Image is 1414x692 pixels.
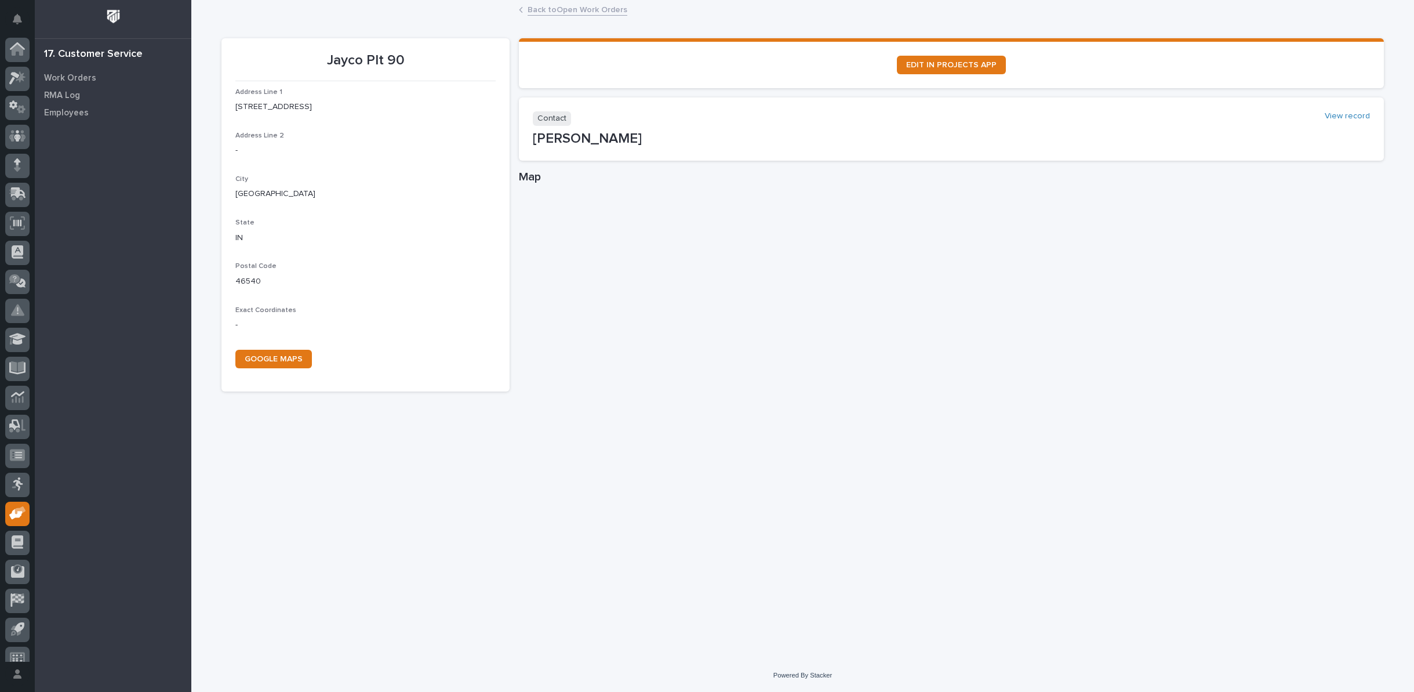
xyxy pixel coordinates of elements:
[35,86,191,104] a: RMA Log
[528,2,627,16] a: Back toOpen Work Orders
[235,52,496,69] p: Jayco Plt 90
[235,176,248,183] span: City
[103,6,124,27] img: Workspace Logo
[44,73,96,84] p: Work Orders
[235,101,312,113] p: [STREET_ADDRESS]
[235,188,315,200] p: [GEOGRAPHIC_DATA]
[235,232,243,244] p: IN
[235,132,284,139] span: Address Line 2
[245,355,303,363] span: GOOGLE MAPS
[906,61,997,69] span: EDIT IN PROJECTS APP
[5,7,30,31] button: Notifications
[44,90,80,101] p: RMA Log
[235,307,296,314] span: Exact Coordinates
[773,672,832,679] a: Powered By Stacker
[235,350,312,368] a: GOOGLE MAPS
[1325,111,1370,121] a: View record
[44,48,143,61] div: 17. Customer Service
[897,56,1006,74] a: EDIT IN PROJECTS APP
[35,104,191,121] a: Employees
[519,170,1384,184] h1: Map
[235,144,238,157] p: -
[235,89,282,96] span: Address Line 1
[235,276,261,288] p: 46540
[14,14,30,32] div: Notifications
[519,189,1384,595] iframe: Map
[35,69,191,86] a: Work Orders
[235,219,255,226] span: State
[533,111,571,126] p: Contact
[44,108,89,118] p: Employees
[533,131,1370,147] p: [PERSON_NAME]
[235,319,238,331] p: -
[235,263,277,270] span: Postal Code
